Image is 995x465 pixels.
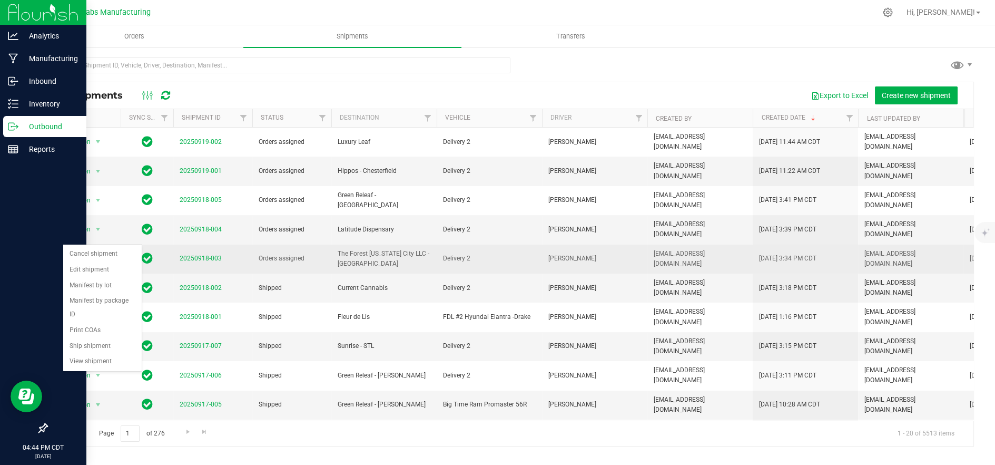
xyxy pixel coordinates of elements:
span: The Forest [US_STATE] City LLC - [GEOGRAPHIC_DATA] [338,249,430,269]
a: 20250917-007 [180,342,222,350]
p: Inventory [18,98,82,110]
span: select [92,222,105,237]
span: [EMAIL_ADDRESS][DOMAIN_NAME] [864,219,957,239]
span: All Shipments [55,90,133,101]
a: Filter [235,109,252,127]
a: Orders [25,25,243,47]
a: 20250919-002 [180,138,222,146]
inline-svg: Reports [8,144,18,154]
span: Create new shipment [882,91,951,100]
span: [PERSON_NAME] [548,341,641,351]
span: Fleur de Lis [338,312,430,322]
span: Delivery 2 [443,137,536,147]
span: Orders assigned [259,225,325,235]
span: [PERSON_NAME] [548,312,641,322]
li: Cancel shipment [63,246,142,262]
li: Print COAs [63,323,142,338]
span: In Sync [142,338,153,353]
span: [PERSON_NAME] [548,371,641,381]
span: In Sync [142,397,153,412]
a: Go to the next page [180,425,195,440]
span: [EMAIL_ADDRESS][DOMAIN_NAME] [654,336,746,356]
a: Transfers [461,25,679,47]
span: [EMAIL_ADDRESS][DOMAIN_NAME] [864,161,957,181]
a: Filter [314,109,331,127]
span: [PERSON_NAME] [548,283,641,293]
span: Delivery 2 [443,166,536,176]
a: Filter [525,109,542,127]
span: In Sync [142,280,153,295]
li: View shipment [63,354,142,370]
p: Outbound [18,120,82,133]
span: select [92,164,105,179]
span: Delivery 2 [443,371,536,381]
a: 20250918-001 [180,313,222,321]
span: [DATE] 3:15 PM CDT [759,341,816,351]
span: [EMAIL_ADDRESS][DOMAIN_NAME] [654,365,746,385]
inline-svg: Outbound [8,121,18,132]
a: Vehicle [445,114,470,121]
span: Shipped [259,341,325,351]
a: Filter [630,109,647,127]
span: In Sync [142,222,153,237]
a: 20250919-001 [180,167,222,175]
span: In Sync [142,163,153,178]
inline-svg: Manufacturing [8,53,18,64]
span: select [92,398,105,412]
span: Shipped [259,312,325,322]
span: [PERSON_NAME] [548,137,641,147]
p: 04:44 PM CDT [5,443,82,452]
span: Current Cannabis [338,283,430,293]
span: [DATE] 3:11 PM CDT [759,371,816,381]
span: [DATE] 11:22 AM CDT [759,166,820,176]
span: Green Releaf - [GEOGRAPHIC_DATA] [338,190,430,210]
a: Sync Status [129,114,170,121]
span: Sunrise - STL [338,341,430,351]
span: Shipped [259,283,325,293]
inline-svg: Inventory [8,99,18,109]
span: Teal Labs Manufacturing [65,8,151,17]
div: Manage settings [881,7,894,17]
span: Delivery 2 [443,195,536,205]
span: Big Time Ram Promaster 56R [443,400,536,410]
a: 20250917-006 [180,372,222,379]
span: [PERSON_NAME] [548,400,641,410]
p: Manufacturing [18,52,82,65]
span: [EMAIL_ADDRESS][DOMAIN_NAME] [654,161,746,181]
span: [DATE] 11:44 AM CDT [759,137,820,147]
span: [EMAIL_ADDRESS][DOMAIN_NAME] [864,365,957,385]
span: [EMAIL_ADDRESS][DOMAIN_NAME] [654,190,746,210]
span: Orders assigned [259,166,325,176]
span: [EMAIL_ADDRESS][DOMAIN_NAME] [654,278,746,298]
span: Green Releaf - [PERSON_NAME] [338,400,430,410]
span: [DATE] 3:18 PM CDT [759,283,816,293]
span: [EMAIL_ADDRESS][DOMAIN_NAME] [864,307,957,327]
p: Reports [18,143,82,156]
span: [EMAIL_ADDRESS][DOMAIN_NAME] [864,278,957,298]
span: select [92,193,105,208]
span: [EMAIL_ADDRESS][DOMAIN_NAME] [864,190,957,210]
a: Filter [419,109,437,127]
a: 20250917-005 [180,401,222,408]
span: [EMAIL_ADDRESS][DOMAIN_NAME] [654,219,746,239]
span: [EMAIL_ADDRESS][DOMAIN_NAME] [654,249,746,269]
inline-svg: Inbound [8,76,18,86]
span: Orders assigned [259,254,325,264]
span: Delivery 2 [443,341,536,351]
span: Transfers [542,32,599,41]
span: FDL #2 Hyundai Elantra -Drake [443,312,536,322]
span: [DATE] 3:34 PM CDT [759,254,816,264]
span: Delivery 2 [443,254,536,264]
span: [DATE] 3:39 PM CDT [759,225,816,235]
span: Delivery 2 [443,283,536,293]
span: [EMAIL_ADDRESS][DOMAIN_NAME] [864,249,957,269]
span: In Sync [142,134,153,149]
span: Page of 276 [90,425,173,442]
li: Edit shipment [63,262,142,278]
p: [DATE] [5,452,82,460]
span: Shipments [322,32,382,41]
p: Inbound [18,75,82,88]
span: [DATE] 1:16 PM CDT [759,312,816,322]
span: In Sync [142,368,153,383]
input: Search Shipment ID, Vehicle, Driver, Destination, Manifest... [46,57,510,73]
